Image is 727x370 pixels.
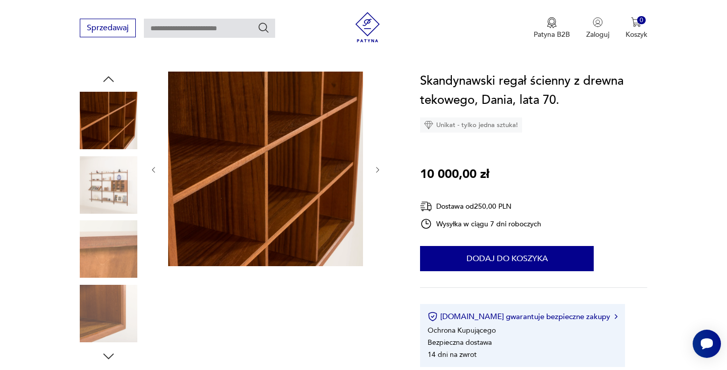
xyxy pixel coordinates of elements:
[614,314,617,319] img: Ikona strzałki w prawo
[626,30,647,39] p: Koszyk
[428,312,438,322] img: Ikona certyfikatu
[420,200,541,213] div: Dostawa od 250,00 PLN
[534,30,570,39] p: Patyna B2B
[80,220,137,278] img: Zdjęcie produktu Skandynawski regał ścienny z drewna tekowego, Dania, lata 70.
[593,17,603,27] img: Ikonka użytkownika
[428,326,496,335] li: Ochrona Kupującego
[420,165,489,184] p: 10 000,00 zł
[352,12,383,42] img: Patyna - sklep z meblami i dekoracjami vintage
[80,285,137,342] img: Zdjęcie produktu Skandynawski regał ścienny z drewna tekowego, Dania, lata 70.
[428,338,492,347] li: Bezpieczna dostawa
[420,72,647,110] h1: Skandynawski regał ścienny z drewna tekowego, Dania, lata 70.
[424,120,433,130] img: Ikona diamentu
[420,246,594,271] button: Dodaj do koszyka
[586,30,609,39] p: Zaloguj
[534,17,570,39] button: Patyna B2B
[428,312,617,322] button: [DOMAIN_NAME] gwarantuje bezpieczne zakupy
[168,72,363,266] img: Zdjęcie produktu Skandynawski regał ścienny z drewna tekowego, Dania, lata 70.
[420,200,432,213] img: Ikona dostawy
[257,22,270,34] button: Szukaj
[80,156,137,214] img: Zdjęcie produktu Skandynawski regał ścienny z drewna tekowego, Dania, lata 70.
[80,19,136,37] button: Sprzedawaj
[420,218,541,230] div: Wysyłka w ciągu 7 dni roboczych
[80,92,137,149] img: Zdjęcie produktu Skandynawski regał ścienny z drewna tekowego, Dania, lata 70.
[547,17,557,28] img: Ikona medalu
[631,17,641,27] img: Ikona koszyka
[693,330,721,358] iframe: Smartsupp widget button
[428,350,477,359] li: 14 dni na zwrot
[626,17,647,39] button: 0Koszyk
[534,17,570,39] a: Ikona medaluPatyna B2B
[420,117,522,133] div: Unikat - tylko jedna sztuka!
[637,16,646,25] div: 0
[80,25,136,32] a: Sprzedawaj
[586,17,609,39] button: Zaloguj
